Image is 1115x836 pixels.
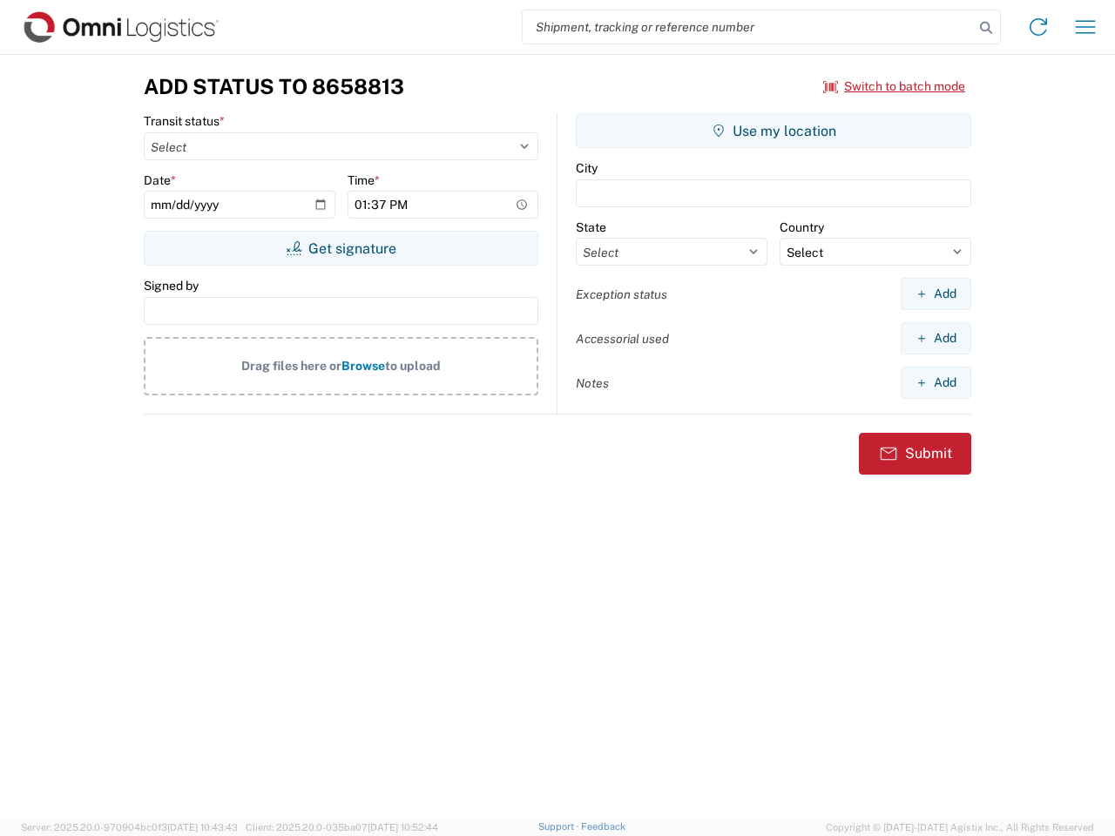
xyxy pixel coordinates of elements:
[241,359,341,373] span: Drag files here or
[576,219,606,235] label: State
[576,160,598,176] label: City
[901,278,971,310] button: Add
[576,113,971,148] button: Use my location
[576,331,669,347] label: Accessorial used
[826,819,1094,835] span: Copyright © [DATE]-[DATE] Agistix Inc., All Rights Reserved
[385,359,441,373] span: to upload
[859,433,971,475] button: Submit
[576,375,609,391] label: Notes
[581,821,625,832] a: Feedback
[144,278,199,293] label: Signed by
[341,359,385,373] span: Browse
[823,72,965,101] button: Switch to batch mode
[144,113,225,129] label: Transit status
[167,822,238,833] span: [DATE] 10:43:43
[523,10,974,44] input: Shipment, tracking or reference number
[144,74,404,99] h3: Add Status to 8658813
[144,231,538,266] button: Get signature
[901,367,971,399] button: Add
[144,172,176,188] label: Date
[901,322,971,354] button: Add
[538,821,582,832] a: Support
[368,822,438,833] span: [DATE] 10:52:44
[576,287,667,302] label: Exception status
[21,822,238,833] span: Server: 2025.20.0-970904bc0f3
[246,822,438,833] span: Client: 2025.20.0-035ba07
[348,172,380,188] label: Time
[780,219,824,235] label: Country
